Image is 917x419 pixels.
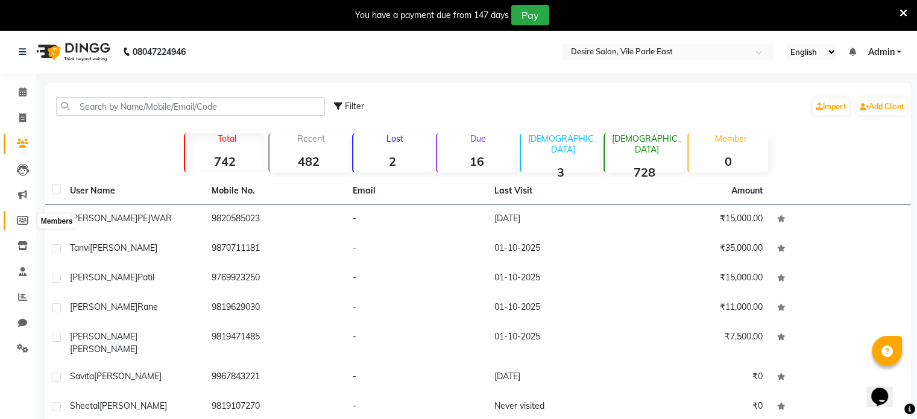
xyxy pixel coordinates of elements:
[190,133,264,144] p: Total
[204,235,346,264] td: 9870711181
[56,97,325,116] input: Search by Name/Mobile/Email/Code
[813,98,849,115] a: Import
[358,133,432,144] p: Lost
[437,154,516,169] strong: 16
[487,294,629,323] td: 01-10-2025
[204,363,346,392] td: 9967843221
[868,46,894,58] span: Admin
[628,235,770,264] td: ₹35,000.00
[204,264,346,294] td: 9769923250
[345,205,487,235] td: -
[137,301,158,312] span: Rane
[345,294,487,323] td: -
[70,400,99,411] span: Sheetal
[70,371,94,382] span: savita
[345,177,487,205] th: Email
[487,363,629,392] td: [DATE]
[70,301,137,312] span: [PERSON_NAME]
[345,323,487,363] td: -
[70,213,137,224] span: [PERSON_NAME]
[204,323,346,363] td: 9819471485
[511,5,549,25] button: Pay
[693,133,767,144] p: Member
[63,177,204,205] th: User Name
[521,165,600,180] strong: 3
[137,213,172,224] span: PEJWAR
[269,154,348,169] strong: 482
[857,98,907,115] a: Add Client
[70,242,90,253] span: tanvi
[487,235,629,264] td: 01-10-2025
[487,323,629,363] td: 01-10-2025
[355,9,509,22] div: You have a payment due from 147 days
[487,264,629,294] td: 01-10-2025
[70,344,137,354] span: [PERSON_NAME]
[866,371,905,407] iframe: chat widget
[70,272,137,283] span: [PERSON_NAME]
[724,177,770,204] th: Amount
[137,272,154,283] span: patil
[628,205,770,235] td: ₹15,000.00
[689,154,767,169] strong: 0
[204,294,346,323] td: 9819629030
[353,154,432,169] strong: 2
[628,363,770,392] td: ₹0
[526,133,600,155] p: [DEMOGRAPHIC_DATA]
[99,400,167,411] span: [PERSON_NAME]
[628,323,770,363] td: ₹7,500.00
[345,101,364,112] span: Filter
[487,177,629,205] th: Last Visit
[628,294,770,323] td: ₹11,000.00
[610,133,684,155] p: [DEMOGRAPHIC_DATA]
[31,35,113,69] img: logo
[605,165,684,180] strong: 728
[345,235,487,264] td: -
[70,331,137,342] span: [PERSON_NAME]
[274,133,348,144] p: Recent
[487,205,629,235] td: [DATE]
[133,35,186,69] b: 08047224946
[204,177,346,205] th: Mobile No.
[204,205,346,235] td: 9820585023
[440,133,516,144] p: Due
[345,264,487,294] td: -
[345,363,487,392] td: -
[185,154,264,169] strong: 742
[628,264,770,294] td: ₹15,000.00
[94,371,162,382] span: [PERSON_NAME]
[38,214,76,228] div: Members
[90,242,157,253] span: [PERSON_NAME]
